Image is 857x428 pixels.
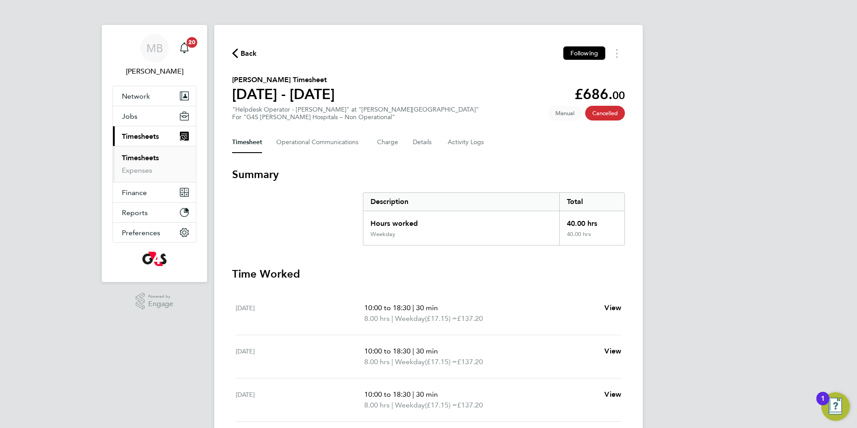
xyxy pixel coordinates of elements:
[559,211,624,231] div: 40.00 hrs
[391,314,393,323] span: |
[457,357,483,366] span: £137.20
[395,400,425,411] span: Weekday
[122,92,150,100] span: Network
[112,34,196,77] a: MB[PERSON_NAME]
[391,401,393,409] span: |
[448,132,485,153] button: Activity Logs
[232,267,625,281] h3: Time Worked
[113,86,196,106] button: Network
[122,112,137,121] span: Jobs
[412,303,414,312] span: |
[395,357,425,367] span: Weekday
[113,203,196,222] button: Reports
[412,390,414,399] span: |
[236,303,364,324] div: [DATE]
[122,166,152,175] a: Expenses
[113,223,196,242] button: Preferences
[395,313,425,324] span: Weekday
[364,390,411,399] span: 10:00 to 18:30
[559,231,624,245] div: 40.00 hrs
[604,303,621,312] span: View
[570,49,598,57] span: Following
[604,303,621,313] a: View
[413,132,433,153] button: Details
[276,132,363,153] button: Operational Communications
[122,132,159,141] span: Timesheets
[609,46,625,60] button: Timesheets Menu
[236,346,364,367] div: [DATE]
[113,126,196,146] button: Timesheets
[821,392,850,421] button: Open Resource Center, 1 new notification
[363,211,559,231] div: Hours worked
[559,193,624,211] div: Total
[112,252,196,266] a: Go to home page
[241,48,257,59] span: Back
[548,106,582,121] span: This timesheet was manually created.
[604,347,621,355] span: View
[364,357,390,366] span: 8.00 hrs
[232,167,625,182] h3: Summary
[364,303,411,312] span: 10:00 to 18:30
[113,183,196,202] button: Finance
[113,146,196,182] div: Timesheets
[363,192,625,245] div: Summary
[457,401,483,409] span: £137.20
[146,42,163,54] span: MB
[364,314,390,323] span: 8.00 hrs
[563,46,605,60] button: Following
[232,75,335,85] h2: [PERSON_NAME] Timesheet
[425,314,457,323] span: (£17.15) =
[232,132,262,153] button: Timesheet
[187,37,197,48] span: 20
[122,188,147,197] span: Finance
[148,300,173,308] span: Engage
[364,347,411,355] span: 10:00 to 18:30
[391,357,393,366] span: |
[612,89,625,102] span: 00
[148,293,173,300] span: Powered by
[232,106,479,121] div: "Helpdesk Operator - [PERSON_NAME]" at "[PERSON_NAME][GEOGRAPHIC_DATA]"
[412,347,414,355] span: |
[425,401,457,409] span: (£17.15) =
[122,208,148,217] span: Reports
[236,389,364,411] div: [DATE]
[142,252,166,266] img: g4s-logo-retina.png
[821,399,825,410] div: 1
[363,193,559,211] div: Description
[416,347,438,355] span: 30 min
[232,113,479,121] div: For "G4S [PERSON_NAME] Hospitals – Non Operational"
[232,48,257,59] button: Back
[122,229,160,237] span: Preferences
[102,25,207,282] nav: Main navigation
[457,314,483,323] span: £137.20
[113,106,196,126] button: Jobs
[604,390,621,399] span: View
[136,293,174,310] a: Powered byEngage
[122,154,159,162] a: Timesheets
[112,66,196,77] span: Michelle Bartlett
[604,346,621,357] a: View
[364,401,390,409] span: 8.00 hrs
[232,85,335,103] h1: [DATE] - [DATE]
[416,390,438,399] span: 30 min
[585,106,625,121] span: This timesheet has been cancelled.
[175,34,193,62] a: 20
[604,389,621,400] a: View
[425,357,457,366] span: (£17.15) =
[416,303,438,312] span: 30 min
[370,231,395,238] div: Weekday
[574,86,625,103] app-decimal: £686.
[377,132,399,153] button: Charge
